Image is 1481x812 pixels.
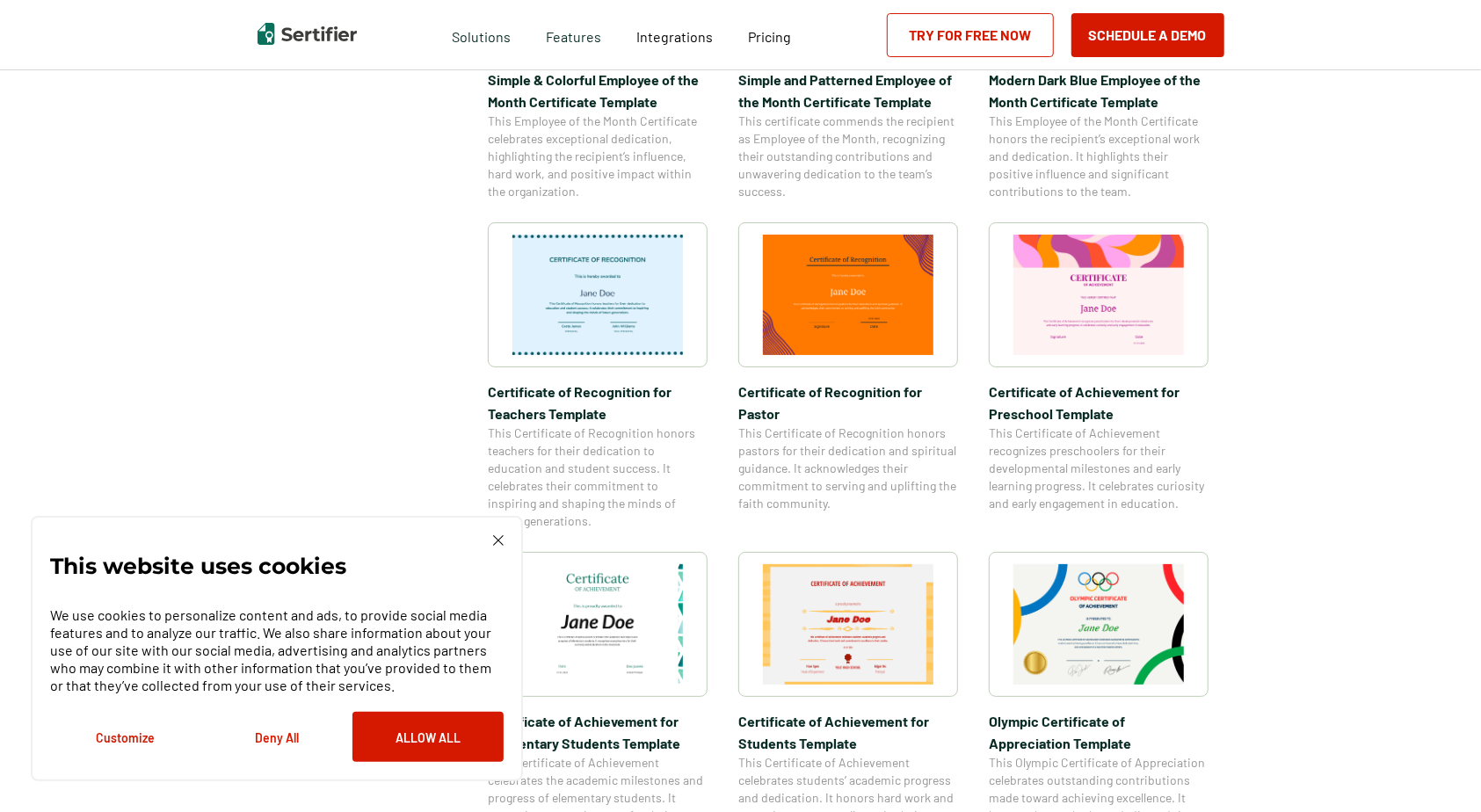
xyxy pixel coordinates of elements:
[201,712,352,762] button: Deny All
[512,564,683,685] img: Certificate of Achievement for Elementary Students Template
[1393,728,1481,812] iframe: Chat Widget
[50,606,504,694] p: We use cookies to personalize content and ads, to provide social media features and to analyze ou...
[989,424,1209,512] span: This Certificate of Achievement recognizes preschoolers for their developmental milestones and ea...
[989,69,1209,112] span: Modern Dark Blue Employee of the Month Certificate Template
[546,24,601,46] span: Features
[258,23,357,45] img: Sertifier | Digital Credentialing Platform
[989,222,1209,530] a: Certificate of Achievement for Preschool TemplateCertificate of Achievement for Preschool Templat...
[636,28,713,45] span: Integrations
[488,69,708,112] span: Simple & Colorful Employee of the Month Certificate Template
[1013,564,1184,685] img: Olympic Certificate of Appreciation​ Template
[488,381,708,424] span: Certificate of Recognition for Teachers Template
[50,712,201,762] button: Customize
[738,381,958,424] span: Certificate of Recognition for Pastor
[1013,235,1184,355] img: Certificate of Achievement for Preschool Template
[512,235,683,355] img: Certificate of Recognition for Teachers Template
[748,28,791,45] span: Pricing
[738,69,958,112] span: Simple and Patterned Employee of the Month Certificate Template
[748,24,791,46] a: Pricing
[738,424,958,512] span: This Certificate of Recognition honors pastors for their dedication and spiritual guidance. It ac...
[887,13,1054,57] a: Try for Free Now
[989,381,1209,424] span: Certificate of Achievement for Preschool Template
[738,222,958,530] a: Certificate of Recognition for PastorCertificate of Recognition for PastorThis Certificate of Rec...
[488,222,708,530] a: Certificate of Recognition for Teachers TemplateCertificate of Recognition for Teachers TemplateT...
[763,564,933,685] img: Certificate of Achievement for Students Template
[738,112,958,200] span: This certificate commends the recipient as Employee of the Month, recognizing their outstanding c...
[989,112,1209,200] span: This Employee of the Month Certificate honors the recipient’s exceptional work and dedication. It...
[1071,13,1224,57] button: Schedule a Demo
[488,710,708,754] span: Certificate of Achievement for Elementary Students Template
[452,24,511,46] span: Solutions
[763,235,933,355] img: Certificate of Recognition for Pastor
[636,24,713,46] a: Integrations
[488,424,708,530] span: This Certificate of Recognition honors teachers for their dedication to education and student suc...
[488,112,708,200] span: This Employee of the Month Certificate celebrates exceptional dedication, highlighting the recipi...
[493,535,504,546] img: Cookie Popup Close
[738,710,958,754] span: Certificate of Achievement for Students Template
[50,557,346,575] p: This website uses cookies
[989,710,1209,754] span: Olympic Certificate of Appreciation​ Template
[352,712,504,762] button: Allow All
